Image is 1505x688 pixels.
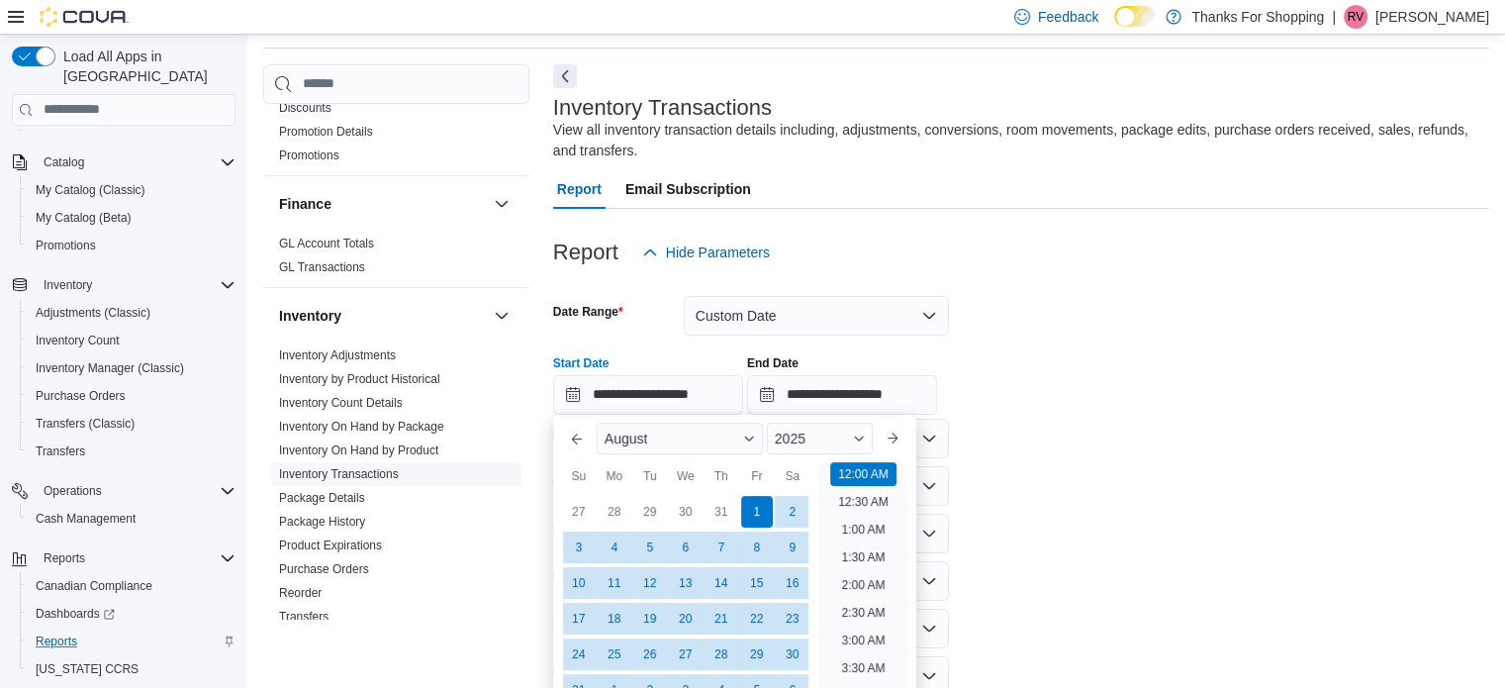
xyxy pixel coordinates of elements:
li: 12:30 AM [830,490,896,514]
div: day-29 [741,639,773,670]
button: Cash Management [20,505,243,533]
a: Discounts [279,101,331,115]
span: Inventory Manager (Classic) [28,356,235,380]
div: day-2 [777,496,808,528]
a: Transfers (Classic) [28,412,142,436]
div: day-29 [634,496,666,528]
div: day-22 [741,603,773,635]
a: Transfers [28,440,93,463]
div: Inventory [263,344,529,637]
span: Discounts [279,100,331,116]
span: GL Transactions [279,259,365,275]
li: 1:30 AM [833,545,893,569]
span: Reports [36,634,77,649]
span: Operations [44,483,102,499]
span: Transfers (Classic) [28,412,235,436]
a: Promotion Details [279,125,373,139]
span: Adjustments (Classic) [36,305,150,321]
span: Reports [44,550,85,566]
button: Next month [877,423,908,454]
span: Promotions [36,238,96,253]
div: Su [563,460,595,492]
span: August [605,431,648,446]
span: [US_STATE] CCRS [36,661,139,677]
span: My Catalog (Classic) [36,182,145,198]
div: day-28 [705,639,737,670]
button: Operations [4,477,243,505]
a: Inventory Adjustments [279,348,396,362]
span: Product Expirations [279,538,382,553]
button: [US_STATE] CCRS [20,655,243,683]
div: day-27 [670,639,702,670]
span: Canadian Compliance [28,574,235,598]
div: day-6 [670,532,702,563]
div: day-20 [670,603,702,635]
span: Inventory by Product Historical [279,371,440,387]
div: day-24 [563,639,595,670]
span: Purchase Orders [36,388,126,404]
button: Reports [4,544,243,572]
div: day-9 [777,532,808,563]
span: GL Account Totals [279,236,374,251]
span: Transfers [28,440,235,463]
span: My Catalog (Beta) [36,210,132,226]
button: My Catalog (Beta) [20,204,243,232]
span: Inventory Count [36,333,120,348]
a: Promotions [28,234,104,257]
button: Finance [490,192,514,216]
span: Email Subscription [625,169,751,209]
span: Reports [28,630,235,653]
li: 12:00 AM [830,462,896,486]
button: Purchase Orders [20,382,243,410]
input: Dark Mode [1114,6,1156,27]
div: Sa [777,460,808,492]
a: Purchase Orders [279,562,369,576]
div: Discounts & Promotions [263,96,529,175]
span: Purchase Orders [279,561,369,577]
div: day-31 [705,496,737,528]
div: day-14 [705,567,737,599]
button: Inventory [36,273,100,297]
button: Promotions [20,232,243,259]
span: Transfers [279,609,329,625]
div: day-12 [634,567,666,599]
button: Inventory [490,304,514,328]
li: 2:30 AM [833,601,893,625]
a: [US_STATE] CCRS [28,657,146,681]
button: Adjustments (Classic) [20,299,243,327]
li: 3:30 AM [833,656,893,680]
a: Transfers [279,610,329,624]
a: Cash Management [28,507,143,531]
span: Promotion Details [279,124,373,140]
a: My Catalog (Classic) [28,178,153,202]
label: Start Date [553,355,610,371]
span: Promotions [28,234,235,257]
a: Reorder [279,586,322,600]
span: Hide Parameters [666,243,770,262]
div: day-28 [599,496,630,528]
a: Canadian Compliance [28,574,160,598]
button: Inventory [4,271,243,299]
div: Button. Open the year selector. 2025 is currently selected. [767,423,873,454]
div: day-7 [705,532,737,563]
div: day-18 [599,603,630,635]
span: Inventory Count Details [279,395,403,411]
div: day-4 [599,532,630,563]
img: Cova [40,7,129,27]
a: Package Details [279,491,365,505]
div: Button. Open the month selector. August is currently selected. [597,423,763,454]
button: Canadian Compliance [20,572,243,600]
span: Catalog [44,154,84,170]
span: Package History [279,514,365,530]
span: Inventory Count [28,329,235,352]
li: 2:00 AM [833,573,893,597]
a: Dashboards [28,602,123,626]
button: Open list of options [921,431,937,446]
span: RV [1348,5,1364,29]
span: Feedback [1038,7,1098,27]
h3: Inventory [279,306,341,326]
div: day-27 [563,496,595,528]
button: Operations [36,479,110,503]
button: Inventory Count [20,327,243,354]
button: Open list of options [921,668,937,684]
